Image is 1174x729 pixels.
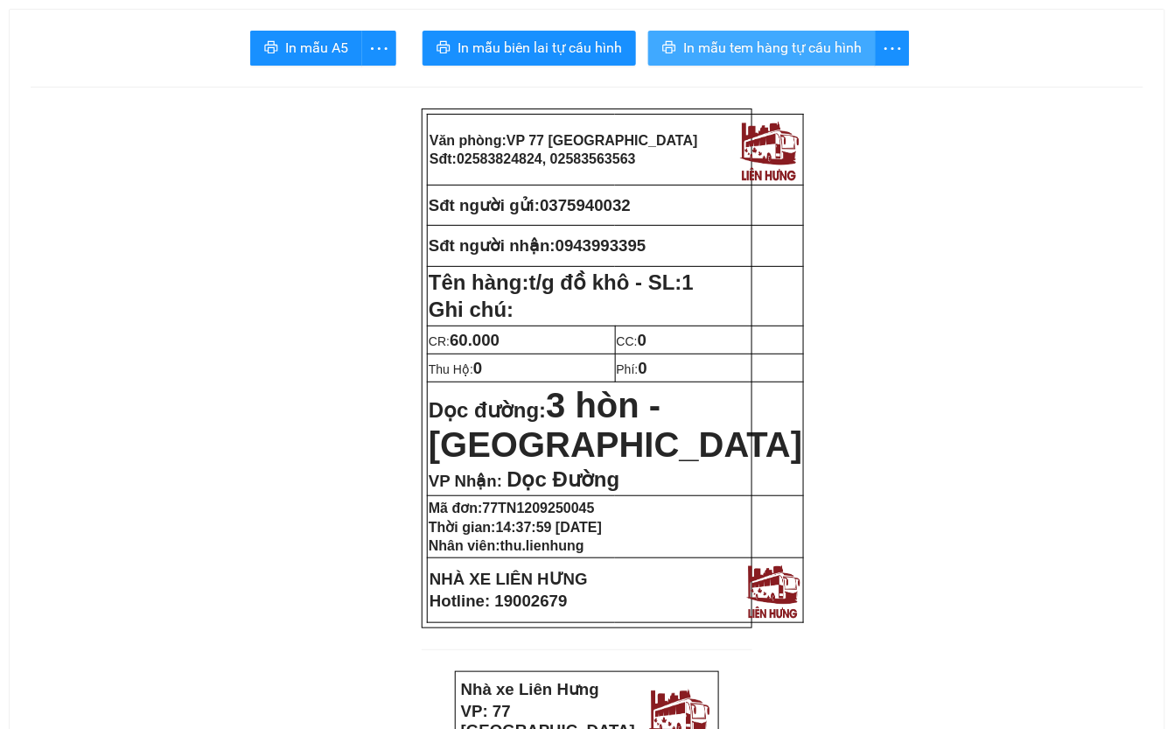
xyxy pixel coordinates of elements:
[429,472,502,490] span: VP Nhận:
[662,40,676,57] span: printer
[361,31,396,66] button: more
[458,37,622,59] span: In mẫu biên lai tự cấu hình
[429,334,500,348] span: CR:
[540,196,631,214] span: 0375940032
[437,40,451,57] span: printer
[638,331,646,349] span: 0
[429,362,482,376] span: Thu Hộ:
[250,31,362,66] button: printerIn mẫu A5
[682,270,694,294] span: 1
[473,359,482,377] span: 0
[430,133,698,148] strong: Văn phòng:
[875,31,910,66] button: more
[500,538,584,553] span: thu.lienhung
[430,570,588,588] strong: NHÀ XE LIÊN HƯNG
[683,37,862,59] span: In mẫu tem hàng tự cấu hình
[430,592,568,610] strong: Hotline: 19002679
[430,151,636,166] strong: Sđt:
[743,560,803,620] img: logo
[429,270,694,294] strong: Tên hàng:
[648,31,876,66] button: printerIn mẫu tem hàng tự cấu hình
[362,38,395,60] span: more
[264,40,278,57] span: printer
[429,196,540,214] strong: Sđt người gửi:
[529,270,694,294] span: t/g đồ khô - SL:
[72,95,191,113] strong: Phiếu gửi hàng
[429,501,595,515] strong: Mã đơn:
[736,116,802,183] img: logo
[496,520,603,535] span: 14:37:59 [DATE]
[461,680,599,698] strong: Nhà xe Liên Hưng
[6,31,185,88] strong: VP: 77 [GEOGRAPHIC_DATA], [GEOGRAPHIC_DATA]
[176,124,241,137] span: 0375940032
[429,386,802,464] span: 3 hòn - [GEOGRAPHIC_DATA]
[128,124,241,137] strong: SĐT gửi:
[617,362,647,376] span: Phí:
[483,501,595,515] span: 77TN1209250045
[429,538,584,553] strong: Nhân viên:
[429,236,556,255] strong: Sđt người nhận:
[639,359,647,377] span: 0
[188,12,256,85] img: logo
[450,331,500,349] span: 60.000
[429,298,514,321] span: Ghi chú:
[6,9,144,27] strong: Nhà xe Liên Hưng
[876,38,909,60] span: more
[6,124,63,137] strong: Người gửi:
[429,520,602,535] strong: Thời gian:
[423,31,636,66] button: printerIn mẫu biên lai tự cấu hình
[457,151,636,166] span: 02583824824, 02583563563
[429,398,802,461] strong: Dọc đường:
[507,133,698,148] span: VP 77 [GEOGRAPHIC_DATA]
[507,467,619,491] span: Dọc Đường
[556,236,646,255] span: 0943993395
[617,334,647,348] span: CC:
[285,37,348,59] span: In mẫu A5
